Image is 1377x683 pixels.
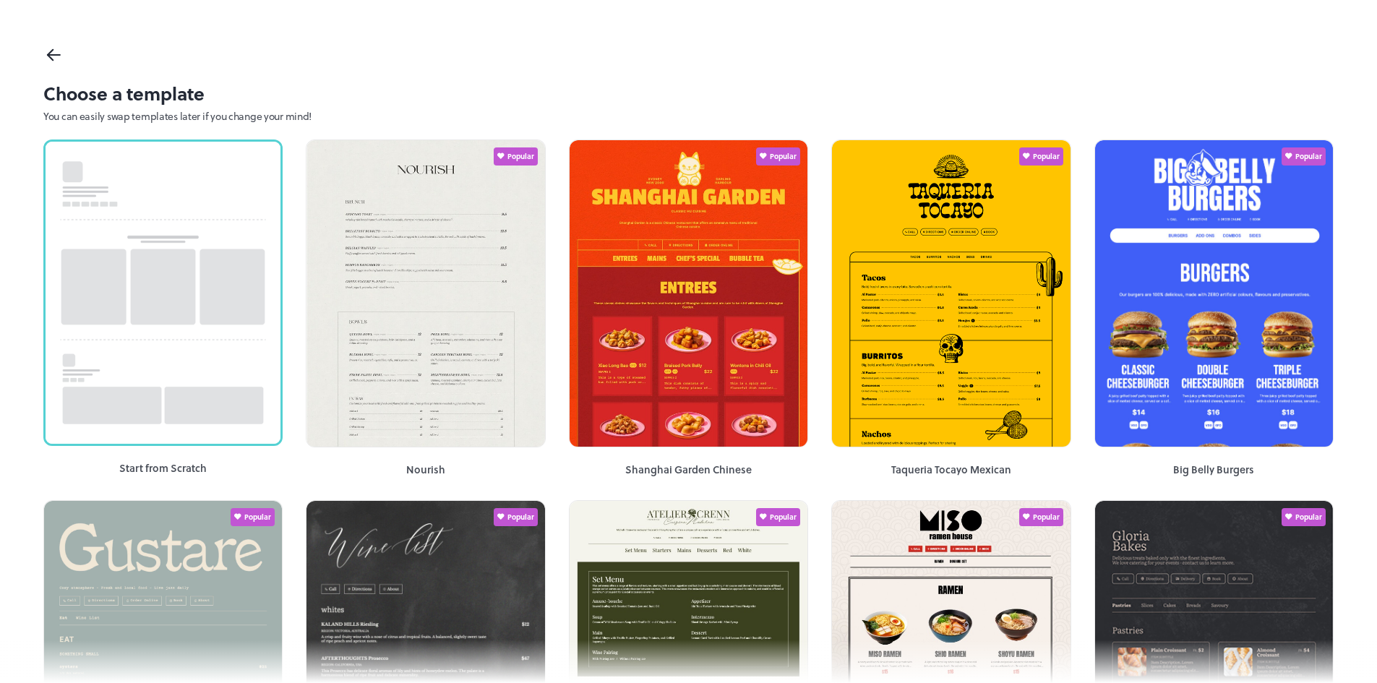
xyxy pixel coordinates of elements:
[831,462,1071,477] div: Taqueria Tocayo Mexican
[43,111,1334,122] p: You can easily swap templates later if you change your mind!
[306,140,544,537] img: 16813556112172egw3ev5c9y.jpg
[832,140,1070,537] img: 1681823648987xorui12b7tg.png
[306,462,545,477] div: Nourish
[507,512,534,521] span: Popular
[43,460,283,476] div: Start from Scratch
[43,139,283,446] img: from-scratch-6a2dc16b.png
[43,83,1334,103] h1: Choose a template
[1295,512,1322,521] span: Popular
[570,140,807,537] img: 1681995309499tx08zjn78a.jpg
[569,462,808,477] div: Shanghai Garden Chinese
[1094,462,1334,477] div: Big Belly Burgers
[770,152,797,160] span: Popular
[1095,140,1333,512] img: 1680586875118xjyku7gfcbn.jpg
[1295,152,1322,160] span: Popular
[770,512,797,521] span: Popular
[244,512,271,521] span: Popular
[1033,152,1060,160] span: Popular
[507,152,534,160] span: Popular
[1033,512,1060,521] span: Popular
